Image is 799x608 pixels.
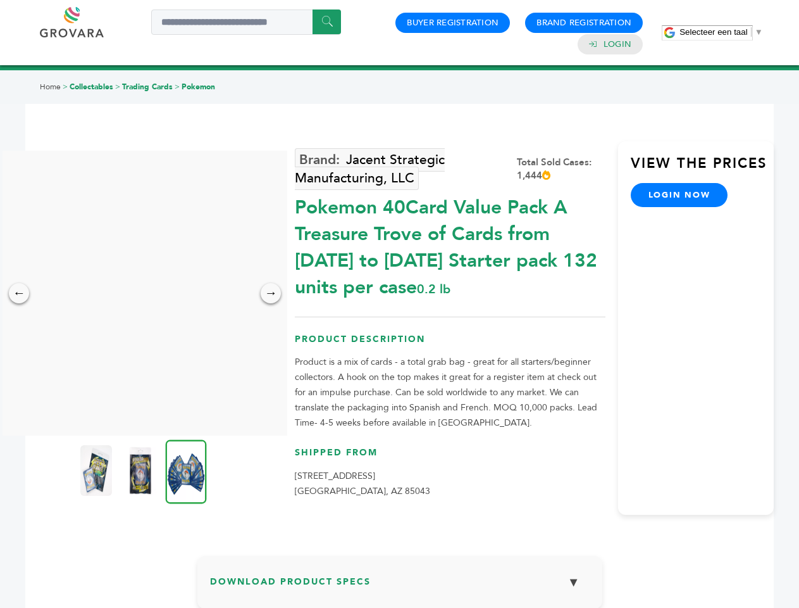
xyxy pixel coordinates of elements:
[80,445,112,496] img: Pokemon 40-Card Value Pack – A Treasure Trove of Cards from 1996 to 2024 - Starter pack! 132 unit...
[295,355,605,431] p: Product is a mix of cards - a total grab bag - great for all starters/beginner collectors. A hook...
[115,82,120,92] span: >
[63,82,68,92] span: >
[261,283,281,303] div: →
[407,17,499,28] a: Buyer Registration
[417,281,450,298] span: 0.2 lb
[151,9,341,35] input: Search a product or brand...
[40,82,61,92] a: Home
[125,445,156,496] img: Pokemon 40-Card Value Pack – A Treasure Trove of Cards from 1996 to 2024 - Starter pack! 132 unit...
[295,148,445,190] a: Jacent Strategic Manufacturing, LLC
[175,82,180,92] span: >
[679,27,747,37] span: Selecteer een taal
[9,283,29,303] div: ←
[295,446,605,469] h3: Shipped From
[210,569,590,605] h3: Download Product Specs
[536,17,631,28] a: Brand Registration
[517,156,605,182] div: Total Sold Cases: 1,444
[70,82,113,92] a: Collectables
[631,154,774,183] h3: View the Prices
[295,469,605,499] p: [STREET_ADDRESS] [GEOGRAPHIC_DATA], AZ 85043
[122,82,173,92] a: Trading Cards
[751,27,752,37] span: ​
[755,27,763,37] span: ▼
[295,188,605,301] div: Pokemon 40Card Value Pack A Treasure Trove of Cards from [DATE] to [DATE] Starter pack 132 units ...
[182,82,215,92] a: Pokemon
[679,27,763,37] a: Selecteer een taal​
[295,333,605,355] h3: Product Description
[166,440,207,503] img: Pokemon 40-Card Value Pack – A Treasure Trove of Cards from 1996 to 2024 - Starter pack! 132 unit...
[558,569,590,596] button: ▼
[604,39,631,50] a: Login
[631,183,728,207] a: login now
